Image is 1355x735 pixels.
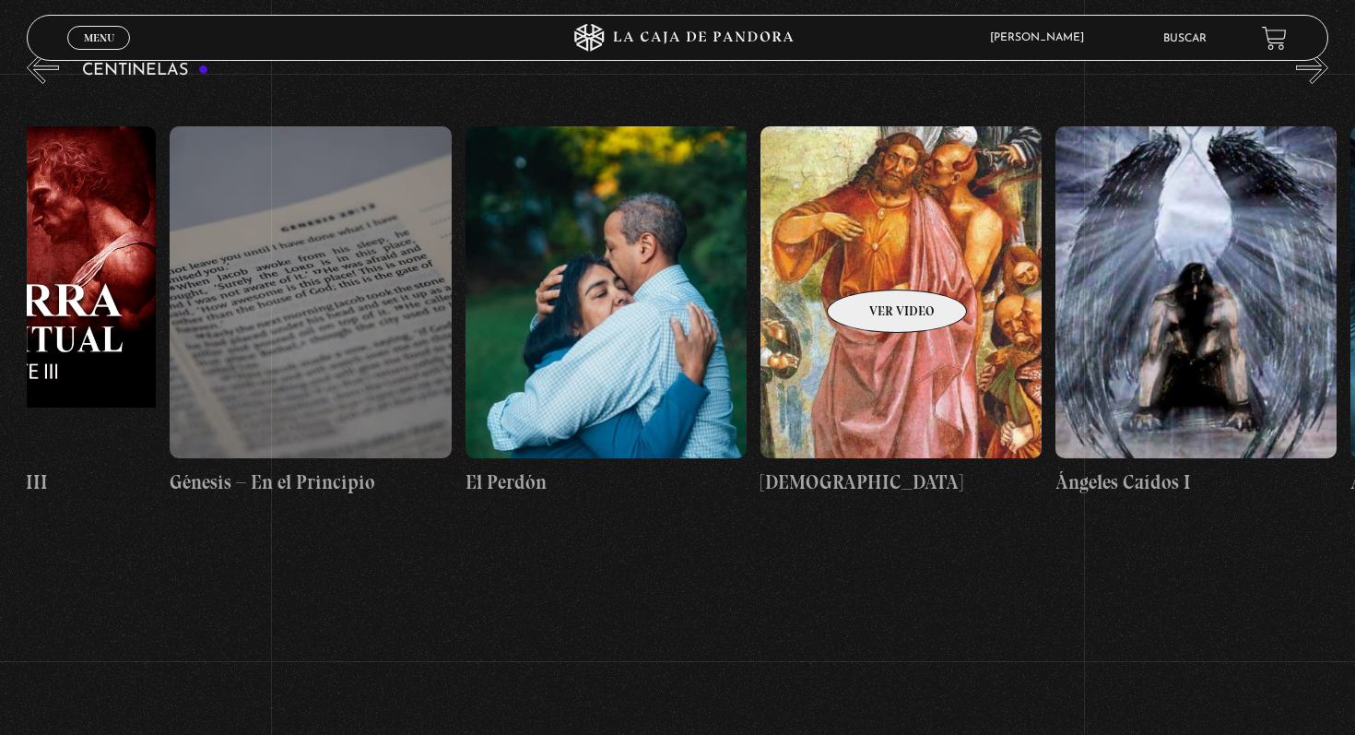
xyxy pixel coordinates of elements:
[760,98,1042,527] a: [DEMOGRAPHIC_DATA]
[77,48,121,61] span: Cerrar
[760,468,1042,497] h4: [DEMOGRAPHIC_DATA]
[170,468,451,497] h4: Génesis – En el Principio
[27,52,59,84] button: Previous
[1296,52,1328,84] button: Next
[1055,98,1337,527] a: Ángeles Caídos I
[1055,468,1337,497] h4: Ángeles Caídos I
[465,98,747,527] a: El Perdón
[84,32,114,43] span: Menu
[981,32,1102,43] span: [PERSON_NAME]
[1163,33,1207,44] a: Buscar
[82,62,208,79] h3: Centinelas
[170,98,451,527] a: Génesis – En el Principio
[465,468,747,497] h4: El Perdón
[1262,25,1287,50] a: View your shopping cart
